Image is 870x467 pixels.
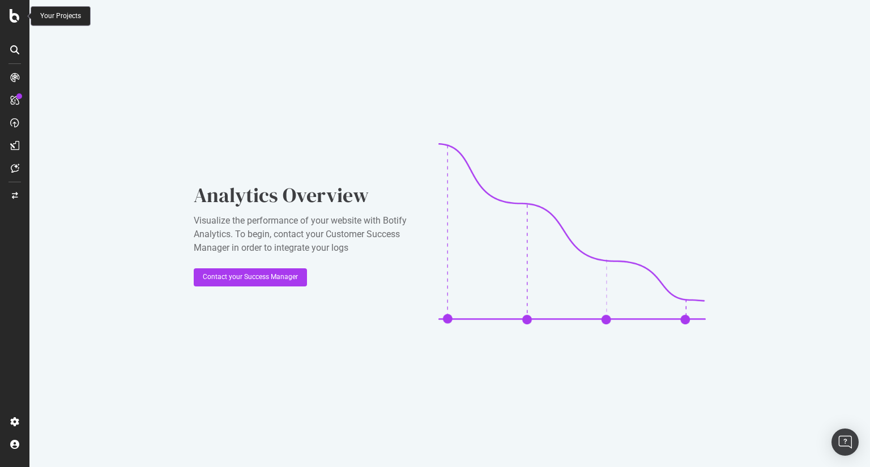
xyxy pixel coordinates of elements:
[203,272,298,282] div: Contact your Success Manager
[438,143,706,324] img: CaL_T18e.png
[831,429,859,456] div: Open Intercom Messenger
[194,268,307,286] button: Contact your Success Manager
[194,181,420,209] div: Analytics Overview
[40,11,81,21] div: Your Projects
[194,214,420,255] div: Visualize the performance of your website with Botify Analytics. To begin, contact your Customer ...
